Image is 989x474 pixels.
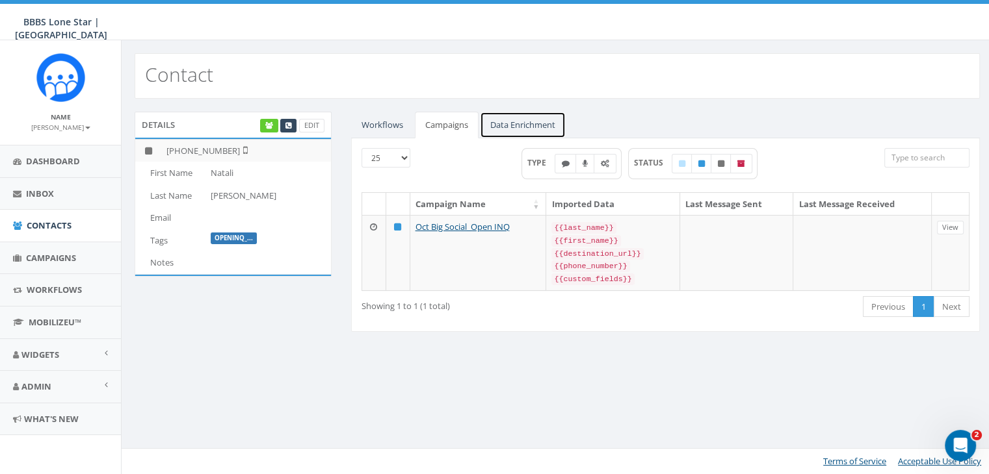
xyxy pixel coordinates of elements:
[135,162,205,184] td: First Name
[551,222,616,234] code: {{last_name}}
[551,248,643,260] code: {{destination_url}}
[480,112,566,138] a: Data Enrichment
[551,260,629,272] code: {{phone_number}}
[362,295,603,312] div: Showing 1 to 1 (1 total)
[205,162,331,184] td: Natali
[27,219,72,231] span: Contacts
[555,154,577,173] label: Text SMS
[351,112,414,138] a: Workflows
[135,112,332,138] div: Details
[601,160,609,168] i: Automated Message
[546,193,679,216] th: Imported Data
[21,380,51,392] span: Admin
[31,121,90,132] a: [PERSON_NAME]
[698,160,705,168] i: Published
[527,157,555,168] span: TYPE
[711,154,732,173] label: Unpublished
[135,251,205,274] td: Notes
[410,193,547,216] th: Campaign Name: activate to sort column ascending
[135,184,205,207] td: Last Name
[415,221,510,232] a: Oct Big Social_Open INQ
[205,184,331,207] td: [PERSON_NAME]
[884,148,969,168] input: Type to search
[679,160,685,168] i: Draft
[26,188,54,199] span: Inbox
[823,455,886,467] a: Terms of Service
[672,154,692,173] label: Draft
[370,223,377,231] i: Schedule: Pick a date and time to send
[793,193,932,216] th: Last Message Received
[135,206,205,229] td: Email
[415,112,479,138] a: Campaigns
[934,296,969,318] a: Next
[394,223,401,231] i: Published
[551,273,634,285] code: {{custom_fields}}
[36,53,85,102] img: Rally_Corp_Icon.png
[691,154,712,173] label: Published
[575,154,595,173] label: Ringless Voice Mail
[21,349,59,360] span: Widgets
[211,232,257,244] label: OpenINQ_Oct13_2025
[594,154,616,173] label: Automated Message
[634,157,672,168] span: STATUS
[913,296,934,318] a: 1
[29,316,81,328] span: MobilizeU™
[280,119,297,132] a: Make a Call
[562,160,570,168] i: Text SMS
[31,123,90,132] small: [PERSON_NAME]
[260,119,278,132] a: Enrich Contact
[145,64,213,85] h2: Contact
[51,112,71,121] small: Name
[718,160,724,168] i: Unpublished
[145,147,152,155] i: This phone number is unsubscribed and has opted-out of all texts.
[551,235,620,247] code: {{first_name}}
[24,413,79,425] span: What's New
[863,296,914,318] a: Previous
[680,193,794,216] th: Last Message Sent
[135,229,205,252] td: Tags
[26,155,80,167] span: Dashboard
[161,139,331,162] td: [PHONE_NUMBER]
[240,145,248,155] i: Not Validated
[15,16,107,41] span: BBBS Lone Star | [GEOGRAPHIC_DATA]
[26,252,76,264] span: Campaigns
[937,221,964,234] a: View
[898,455,981,467] a: Acceptable Use Policy
[583,160,588,168] i: Ringless Voice Mail
[971,430,982,440] span: 2
[945,430,976,461] iframe: Intercom live chat
[27,284,82,295] span: Workflows
[730,154,752,173] label: Archived
[299,119,324,132] a: Edit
